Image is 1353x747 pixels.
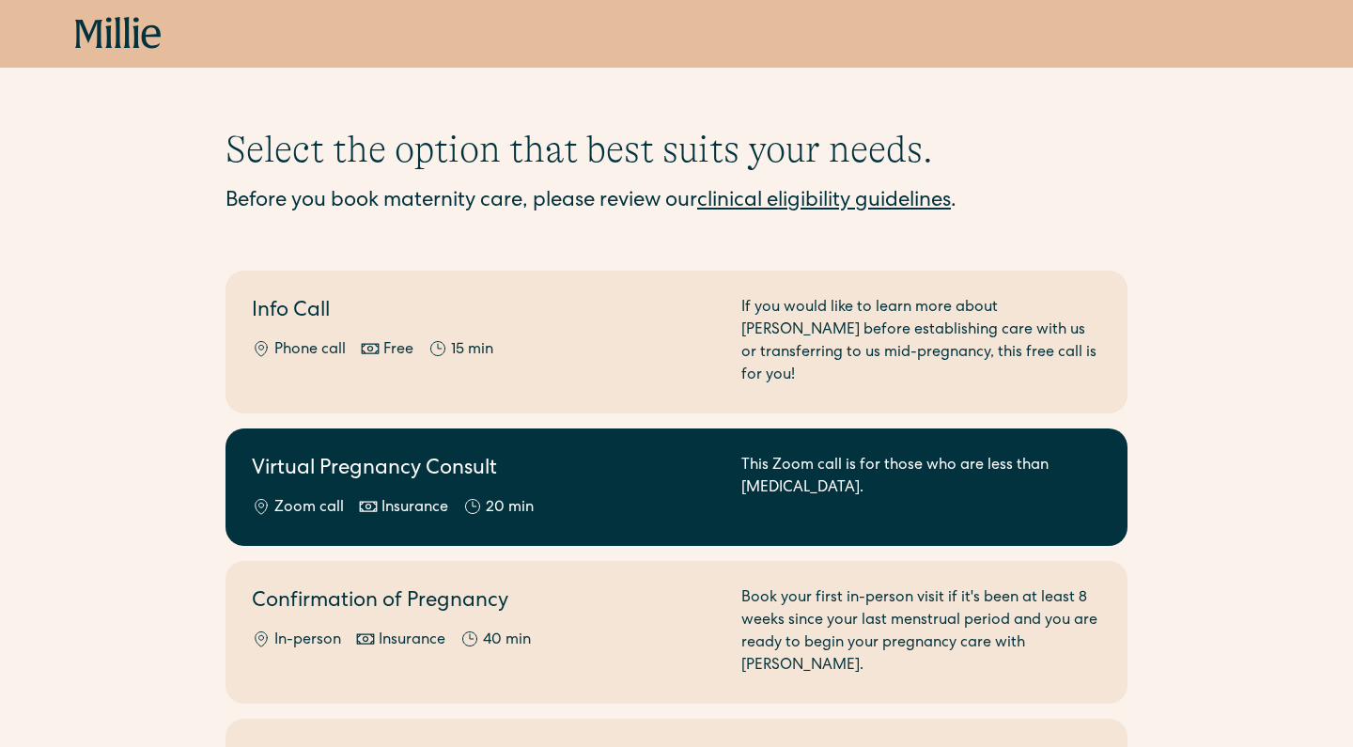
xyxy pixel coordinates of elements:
div: 15 min [451,339,493,362]
div: In-person [274,630,341,652]
div: If you would like to learn more about [PERSON_NAME] before establishing care with us or transferr... [741,297,1101,387]
h2: Confirmation of Pregnancy [252,587,719,618]
div: 20 min [486,497,534,520]
div: Insurance [381,497,448,520]
h2: Virtual Pregnancy Consult [252,455,719,486]
a: clinical eligibility guidelines [697,192,951,212]
div: 40 min [483,630,531,652]
h2: Info Call [252,297,719,328]
div: Book your first in-person visit if it's been at least 8 weeks since your last menstrual period an... [741,587,1101,677]
div: Free [383,339,413,362]
div: Insurance [379,630,445,652]
a: Virtual Pregnancy ConsultZoom callInsurance20 minThis Zoom call is for those who are less than [M... [225,428,1127,546]
div: Before you book maternity care, please review our . [225,187,1127,218]
div: Zoom call [274,497,344,520]
a: Confirmation of PregnancyIn-personInsurance40 minBook your first in-person visit if it's been at ... [225,561,1127,704]
div: This Zoom call is for those who are less than [MEDICAL_DATA]. [741,455,1101,520]
a: Info CallPhone callFree15 minIf you would like to learn more about [PERSON_NAME] before establish... [225,271,1127,413]
div: Phone call [274,339,346,362]
h1: Select the option that best suits your needs. [225,127,1127,172]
